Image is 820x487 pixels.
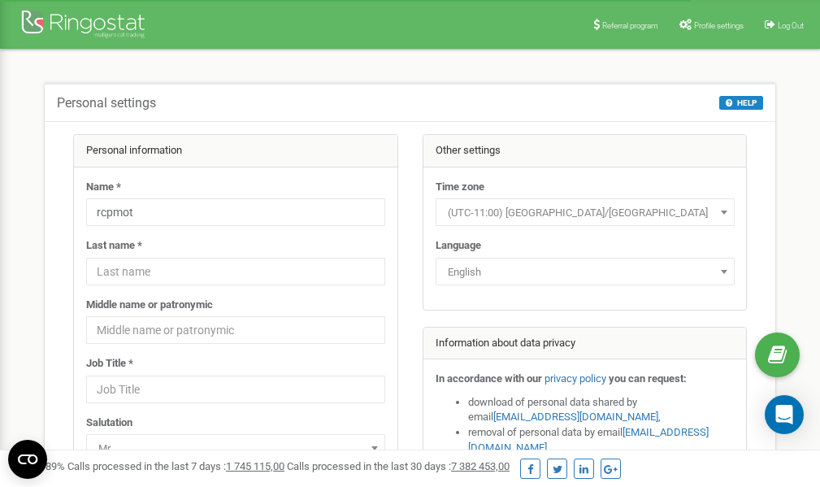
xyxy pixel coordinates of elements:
[86,180,121,195] label: Name *
[436,238,481,254] label: Language
[451,460,510,472] u: 7 382 453,00
[287,460,510,472] span: Calls processed in the last 30 days :
[67,460,284,472] span: Calls processed in the last 7 days :
[86,298,213,313] label: Middle name or patronymic
[778,21,804,30] span: Log Out
[765,395,804,434] div: Open Intercom Messenger
[86,238,142,254] label: Last name *
[544,372,606,385] a: privacy policy
[493,411,658,423] a: [EMAIL_ADDRESS][DOMAIN_NAME]
[468,425,735,455] li: removal of personal data by email ,
[92,437,380,460] span: Mr.
[86,258,385,285] input: Last name
[423,135,747,167] div: Other settings
[441,202,729,224] span: (UTC-11:00) Pacific/Midway
[694,21,744,30] span: Profile settings
[719,96,763,110] button: HELP
[74,135,397,167] div: Personal information
[86,415,132,431] label: Salutation
[226,460,284,472] u: 1 745 115,00
[86,198,385,226] input: Name
[86,316,385,344] input: Middle name or patronymic
[436,180,484,195] label: Time zone
[468,395,735,425] li: download of personal data shared by email ,
[436,198,735,226] span: (UTC-11:00) Pacific/Midway
[86,376,385,403] input: Job Title
[423,328,747,360] div: Information about data privacy
[602,21,658,30] span: Referral program
[609,372,687,385] strong: you can request:
[436,372,542,385] strong: In accordance with our
[86,356,133,372] label: Job Title *
[436,258,735,285] span: English
[86,434,385,462] span: Mr.
[57,96,156,111] h5: Personal settings
[441,261,729,284] span: English
[8,440,47,479] button: Open CMP widget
